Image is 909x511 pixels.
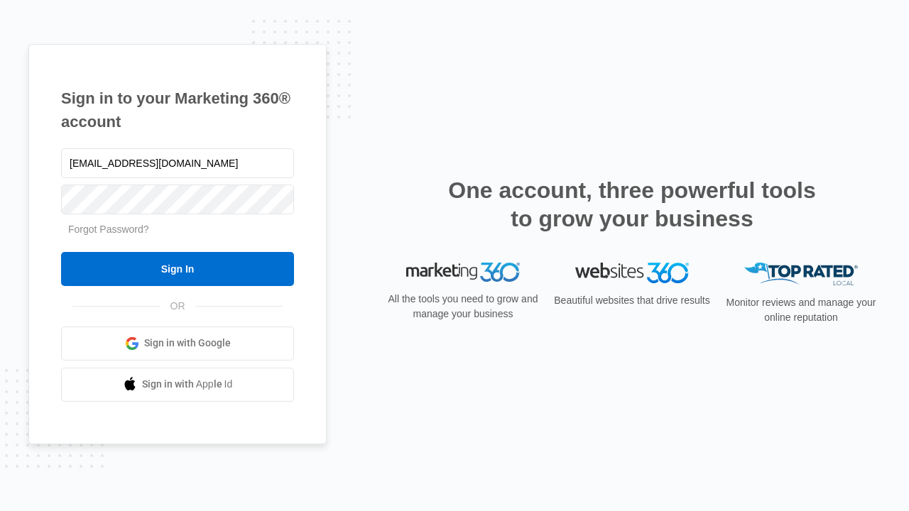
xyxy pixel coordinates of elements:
[553,293,712,308] p: Beautiful websites that drive results
[444,176,820,233] h2: One account, three powerful tools to grow your business
[61,326,294,361] a: Sign in with Google
[61,87,294,133] h1: Sign in to your Marketing 360® account
[61,252,294,286] input: Sign In
[575,263,689,283] img: Websites 360
[722,295,881,325] p: Monitor reviews and manage your online reputation
[406,263,520,282] img: Marketing 360
[61,368,294,402] a: Sign in with Apple Id
[61,148,294,178] input: Email
[144,336,231,351] span: Sign in with Google
[142,377,233,392] span: Sign in with Apple Id
[744,263,858,286] img: Top Rated Local
[68,224,149,235] a: Forgot Password?
[160,299,195,314] span: OR
[383,292,543,322] p: All the tools you need to grow and manage your business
